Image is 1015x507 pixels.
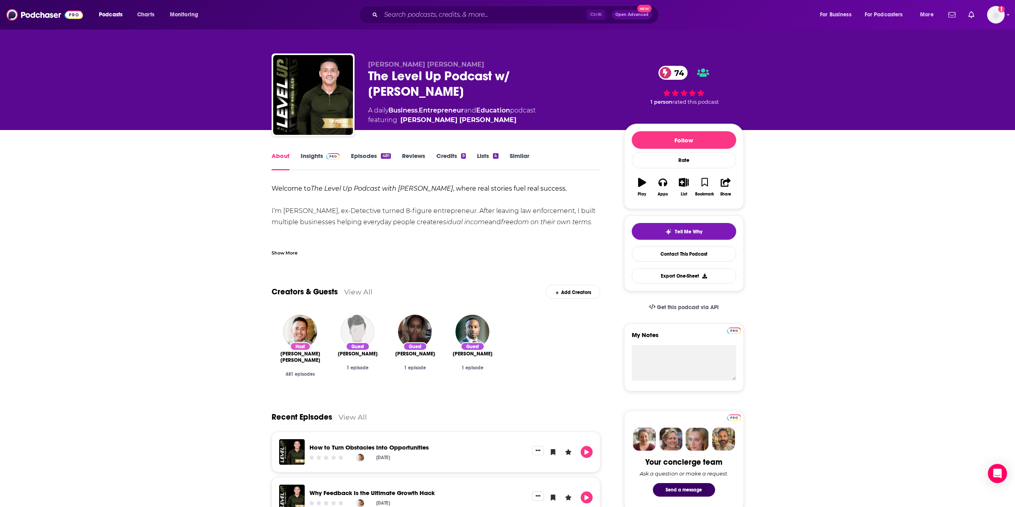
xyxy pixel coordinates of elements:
div: Community Rating: 0 out of 5 [308,455,344,461]
span: rated this podcast [672,99,719,105]
button: open menu [814,8,861,21]
span: Charts [137,9,154,20]
a: Contact This Podcast [632,246,736,262]
span: featuring [368,115,536,125]
button: open menu [93,8,133,21]
a: Show notifications dropdown [965,8,978,22]
img: The Level Up Podcast w/ Paul Alex [273,55,353,135]
div: Guest [461,342,485,351]
div: Share [720,192,731,197]
a: Entrepreneur [419,107,464,114]
div: I’m [PERSON_NAME], ex-Detective turned 8-figure entrepreneur. After leaving law enforcement, I bu... [272,183,601,440]
div: Guest [346,342,370,351]
div: Add Creators [546,285,600,299]
button: Show More Button [532,491,544,500]
img: Paul Alex Espinoza [356,454,364,462]
button: Open AdvancedNew [612,10,652,20]
svg: Add a profile image [998,6,1005,12]
img: Podchaser - Follow, Share and Rate Podcasts [6,7,83,22]
button: Bookmark [694,173,715,201]
a: Paul Alex Espinoza [278,351,323,363]
span: , [418,107,419,114]
a: Paul Alex Espinoza [356,499,364,507]
div: Search podcasts, credits, & more... [367,6,666,24]
div: 4 [493,153,498,159]
a: Show notifications dropdown [945,8,959,22]
button: Bookmark Episode [547,491,559,503]
a: Education [476,107,510,114]
span: 1 person [650,99,672,105]
img: Sydney Profile [633,428,656,451]
div: Ask a question or make a request. [640,470,728,477]
span: Podcasts [99,9,122,20]
button: Apps [652,173,673,201]
img: Paul Alex Espinoza [283,315,317,349]
img: tell me why sparkle [665,229,672,235]
div: List [681,192,687,197]
span: and [464,107,476,114]
button: Export One-Sheet [632,268,736,284]
span: [PERSON_NAME] [453,351,493,357]
button: Send a message [653,483,715,497]
span: Get this podcast via API [657,304,719,311]
div: Host [290,342,311,351]
div: 1 episode [393,365,438,371]
button: Show More Button [532,446,544,455]
a: Credits9 [436,152,466,170]
span: Monitoring [170,9,198,20]
span: For Podcasters [865,9,903,20]
a: Business [388,107,418,114]
img: Sam Correia [341,315,374,349]
button: Leave a Rating [562,491,574,503]
div: 1 episode [335,365,380,371]
a: Paul Alex Espinoza [400,115,516,125]
a: Why Feedback Is the Ultimate Growth Hack [309,489,435,497]
button: Follow [632,131,736,149]
div: Open Intercom Messenger [988,464,1007,483]
img: Jon Profile [712,428,735,451]
img: Podchaser Pro [326,153,340,160]
div: [DATE] [376,455,390,460]
div: Apps [658,192,668,197]
div: 481 [381,153,390,159]
a: 74 [658,66,688,80]
a: How to Turn Obstacles Into Opportunities [309,444,429,451]
button: Leave a Rating [562,446,574,458]
button: open menu [164,8,209,21]
button: Play [581,446,593,458]
button: Share [715,173,736,201]
a: Reviews [402,152,425,170]
img: Podchaser Pro [727,414,741,421]
div: Your concierge team [645,457,722,467]
img: User Profile [987,6,1005,24]
img: Kason Roberts [455,315,489,349]
button: Show profile menu [987,6,1005,24]
input: Search podcasts, credits, & more... [381,8,587,21]
span: More [920,9,934,20]
a: Lists4 [477,152,498,170]
button: Play [581,491,593,503]
span: Tell Me Why [675,229,702,235]
a: Similar [510,152,529,170]
div: A daily podcast [368,106,536,125]
div: Play [638,192,646,197]
div: 74 1 personrated this podcast [624,61,744,110]
label: My Notes [632,331,736,345]
img: Podchaser Pro [727,327,741,334]
strong: Welcome to , where real stories fuel real success. [272,185,567,192]
img: How to Turn Obstacles Into Opportunities [279,439,305,465]
button: Bookmark Episode [547,446,559,458]
em: residual income [437,218,489,226]
button: open menu [914,8,944,21]
span: Open Advanced [615,13,648,17]
div: Community Rating: 0 out of 5 [308,500,344,506]
img: Jonci Hopson [398,315,432,349]
span: New [637,5,652,12]
div: 9 [461,153,466,159]
a: Pro website [727,326,741,334]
